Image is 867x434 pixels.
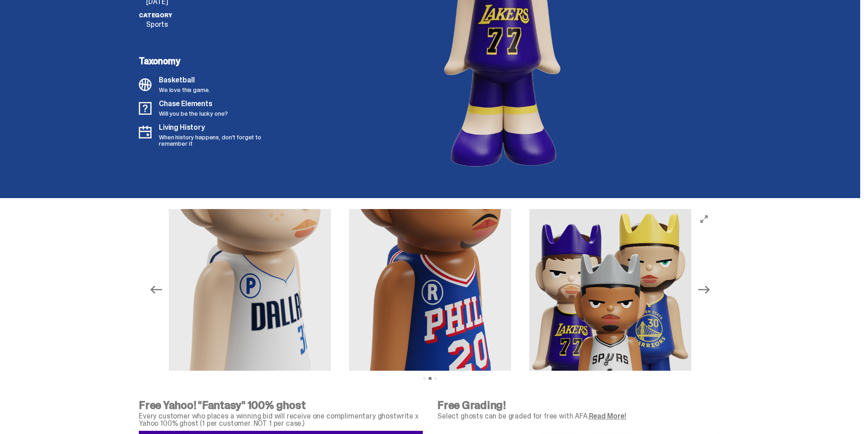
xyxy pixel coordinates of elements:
p: Will you be the lucky one? [159,110,228,117]
img: NBA-MG-Prospect.png [169,209,331,371]
img: NBA-MG-Rookie.png [349,209,511,371]
p: Sports [146,21,284,28]
img: NBA-MG-Trio.png [529,209,691,371]
button: View slide 1 [423,377,426,380]
button: View slide 3 [434,377,437,380]
button: View slide 2 [429,377,431,380]
p: Living History [159,124,279,131]
span: Category [139,11,172,19]
p: We love this game. [159,87,210,93]
a: Read More! [589,411,626,421]
p: Free Yahoo! "Fantasy" 100% ghost [139,400,423,411]
p: Every customer who places a winning bid will receive one complimentary ghostwrite x Yahoo 100% gh... [139,413,423,427]
p: Select ghosts can be graded for free with AFA. [437,413,721,420]
p: Chase Elements [159,100,228,107]
button: Previous [146,280,166,300]
p: Basketball [159,77,210,84]
p: When history happens, don't forget to remember it [159,134,279,147]
p: Taxonomy [139,56,279,66]
button: View full-screen [699,214,710,225]
button: Next [694,280,714,300]
p: Free Grading! [437,400,721,411]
